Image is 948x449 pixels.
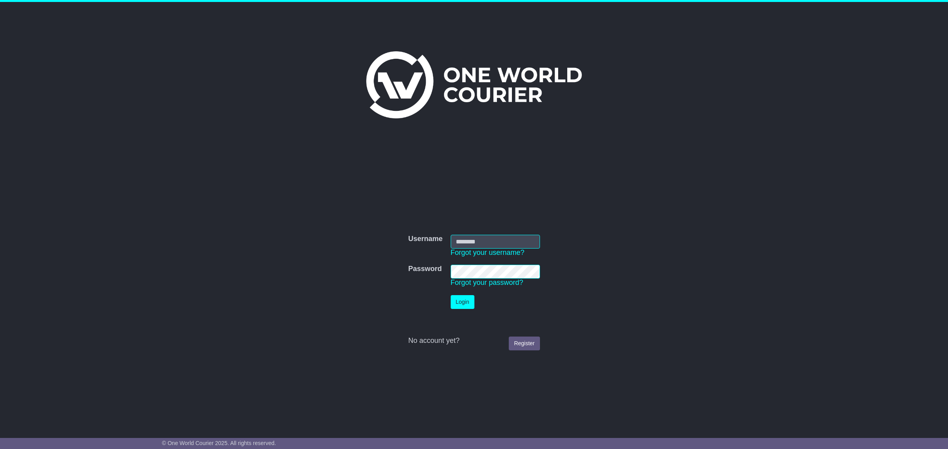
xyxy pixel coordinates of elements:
[451,249,525,256] a: Forgot your username?
[408,337,540,345] div: No account yet?
[451,295,474,309] button: Login
[509,337,540,350] a: Register
[366,51,582,118] img: One World
[408,235,442,243] label: Username
[162,440,276,446] span: © One World Courier 2025. All rights reserved.
[451,279,523,286] a: Forgot your password?
[408,265,442,273] label: Password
